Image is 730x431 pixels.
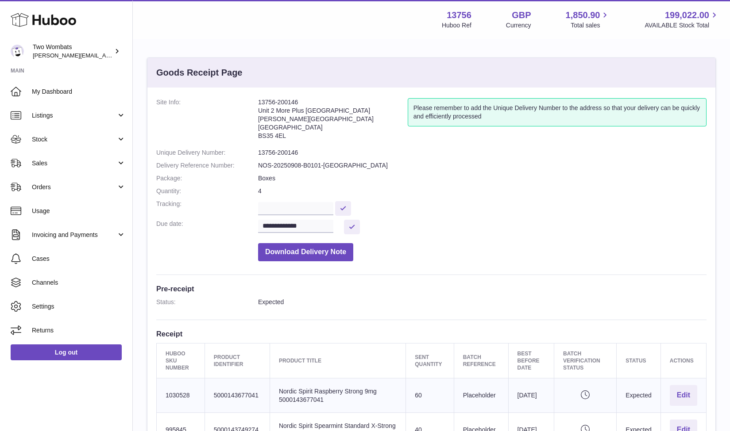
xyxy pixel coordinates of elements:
dt: Unique Delivery Number: [156,149,258,157]
th: Status [617,343,660,378]
td: Expected [617,378,660,413]
div: Currency [506,21,531,30]
strong: GBP [512,9,531,21]
address: 13756-200146 Unit 2 More Plus [GEOGRAPHIC_DATA] [PERSON_NAME][GEOGRAPHIC_DATA] [GEOGRAPHIC_DATA] ... [258,98,408,144]
dt: Due date: [156,220,258,234]
dt: Status: [156,298,258,306]
a: 1,850.90 Total sales [566,9,610,30]
a: Log out [11,344,122,360]
td: 1030528 [157,378,205,413]
dd: Expected [258,298,707,306]
span: 199,022.00 [665,9,709,21]
th: Product title [270,343,406,378]
span: Settings [32,302,126,311]
span: [PERSON_NAME][EMAIL_ADDRESS][PERSON_NAME][DOMAIN_NAME] [33,52,225,59]
th: Sent Quantity [406,343,454,378]
a: 199,022.00 AVAILABLE Stock Total [645,9,719,30]
td: Nordic Spirit Raspberry Strong 9mg 5000143677041 [270,378,406,413]
img: philip.carroll@twowombats.com [11,45,24,58]
dd: 13756-200146 [258,149,707,157]
span: Stock [32,135,116,144]
td: 60 [406,378,454,413]
span: My Dashboard [32,88,126,96]
td: 5000143677041 [205,378,270,413]
h3: Pre-receipt [156,284,707,294]
span: 1,850.90 [566,9,600,21]
td: Placeholder [454,378,508,413]
span: Orders [32,183,116,191]
span: Listings [32,111,116,120]
div: Please remember to add the Unique Delivery Number to the address so that your delivery can be qui... [408,98,707,126]
dt: Delivery Reference Number: [156,161,258,170]
td: [DATE] [508,378,554,413]
span: Channels [32,278,126,287]
span: Total sales [571,21,610,30]
span: Cases [32,255,126,263]
dd: Boxes [258,174,707,183]
span: AVAILABLE Stock Total [645,21,719,30]
th: Actions [660,343,706,378]
button: Edit [670,385,697,406]
div: Huboo Ref [442,21,471,30]
strong: 13756 [447,9,471,21]
dd: 4 [258,187,707,195]
th: Best Before Date [508,343,554,378]
span: Usage [32,207,126,215]
span: Invoicing and Payments [32,231,116,239]
h3: Receipt [156,329,707,339]
h3: Goods Receipt Page [156,67,243,79]
th: Batch Verification Status [554,343,616,378]
dt: Package: [156,174,258,183]
th: Batch Reference [454,343,508,378]
dt: Quantity: [156,187,258,195]
dd: NOS-20250908-B0101-[GEOGRAPHIC_DATA] [258,161,707,170]
th: Huboo SKU Number [157,343,205,378]
button: Download Delivery Note [258,243,353,261]
div: Two Wombats [33,43,112,60]
span: Sales [32,159,116,168]
dt: Site Info: [156,98,258,144]
span: Returns [32,326,126,335]
dt: Tracking: [156,200,258,215]
th: Product Identifier [205,343,270,378]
